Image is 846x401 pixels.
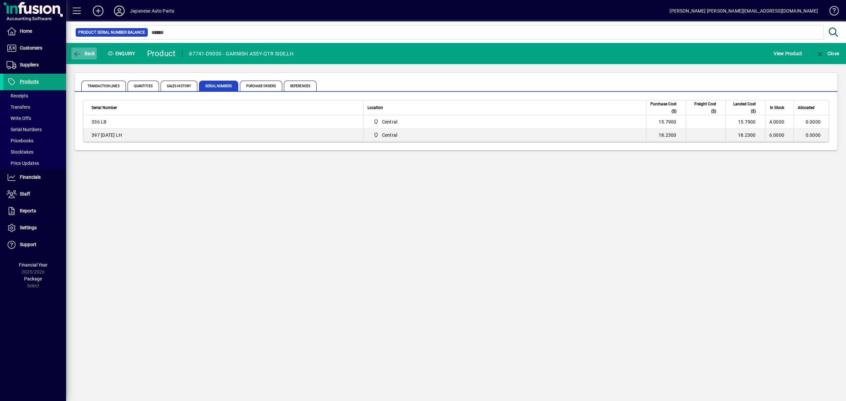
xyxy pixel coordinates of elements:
[128,81,159,91] span: Quantities
[798,104,815,111] span: Allocated
[3,186,66,202] a: Staff
[793,115,829,128] td: 0.0000
[690,100,722,115] div: Freight Cost ($)
[725,115,765,128] td: 15.7900
[71,48,97,59] button: Back
[690,100,716,115] span: Freight Cost ($)
[78,29,145,36] span: Product Serial Number Balance
[7,93,28,98] span: Receipts
[19,262,48,268] span: Financial Year
[83,115,363,128] td: 336 LB
[7,149,33,155] span: Stocktakes
[161,81,197,91] span: Sales History
[20,62,39,67] span: Suppliers
[814,48,841,59] button: Close
[646,128,686,142] td: 18.2300
[3,135,66,146] a: Pricebooks
[83,128,363,142] td: 397 [DATE] LH
[20,225,37,230] span: Settings
[725,128,765,142] td: 18.2300
[772,48,804,59] button: View Product
[646,115,686,128] td: 15.7900
[3,40,66,56] a: Customers
[730,100,762,115] div: Landed Cost ($)
[3,57,66,73] a: Suppliers
[3,237,66,253] a: Support
[20,208,36,213] span: Reports
[3,146,66,158] a: Stocktakes
[81,81,126,91] span: Transaction Lines
[7,161,39,166] span: Price Updates
[730,100,756,115] span: Landed Cost ($)
[3,158,66,169] a: Price Updates
[20,191,30,197] span: Staff
[20,242,36,247] span: Support
[371,118,638,126] span: Central
[20,45,42,51] span: Customers
[367,104,642,111] div: Location
[809,48,846,59] app-page-header-button: Close enquiry
[3,169,66,186] a: Financials
[3,203,66,219] a: Reports
[3,101,66,113] a: Transfers
[371,131,638,139] span: Central
[130,6,174,16] div: Japanese Auto Parts
[798,104,821,111] div: Allocated
[24,276,42,281] span: Package
[92,104,117,111] span: Serial Number
[650,100,682,115] div: Purchase Cost ($)
[7,138,33,143] span: Pricebooks
[7,127,42,132] span: Serial Numbers
[88,5,109,17] button: Add
[774,48,802,59] span: View Product
[189,49,293,59] div: 87741-D9000 - GARNISH ASSY-QTR SIDE,LH
[284,81,317,91] span: References
[109,5,130,17] button: Profile
[765,128,794,142] td: 6.0000
[102,48,142,59] div: Enquiry
[73,51,95,56] span: Back
[7,104,30,110] span: Transfers
[199,81,238,91] span: Serial Numbers
[769,104,790,111] div: In Stock
[825,1,838,23] a: Knowledge Base
[3,124,66,135] a: Serial Numbers
[3,90,66,101] a: Receipts
[20,28,32,34] span: Home
[816,51,839,56] span: Close
[670,6,818,16] div: [PERSON_NAME] [PERSON_NAME][EMAIL_ADDRESS][DOMAIN_NAME]
[147,48,176,59] div: Product
[382,119,398,125] span: Central
[3,23,66,40] a: Home
[66,48,102,59] app-page-header-button: Back
[382,132,398,138] span: Central
[7,116,31,121] span: Write Offs
[3,113,66,124] a: Write Offs
[367,104,383,111] span: Location
[765,115,794,128] td: 4.0000
[793,128,829,142] td: 0.0000
[20,79,39,84] span: Products
[3,220,66,236] a: Settings
[650,100,676,115] span: Purchase Cost ($)
[20,174,41,180] span: Financials
[92,104,359,111] div: Serial Number
[770,104,784,111] span: In Stock
[240,81,282,91] span: Purchase Orders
